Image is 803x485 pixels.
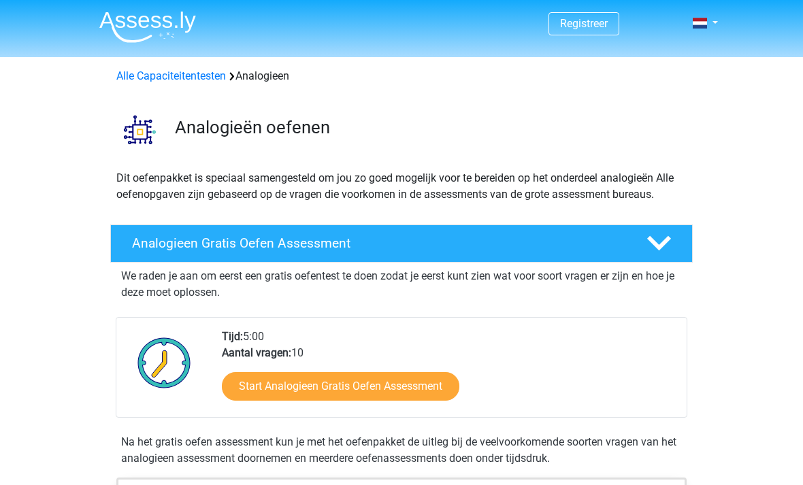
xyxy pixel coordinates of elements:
img: Assessly [99,11,196,43]
h4: Analogieen Gratis Oefen Assessment [132,235,625,251]
a: Registreer [560,17,608,30]
a: Analogieen Gratis Oefen Assessment [105,224,698,263]
p: We raden je aan om eerst een gratis oefentest te doen zodat je eerst kunt zien wat voor soort vra... [121,268,682,301]
div: Na het gratis oefen assessment kun je met het oefenpakket de uitleg bij de veelvoorkomende soorte... [116,434,687,467]
h3: Analogieën oefenen [175,117,682,138]
div: Analogieen [111,68,692,84]
img: analogieen [111,101,169,158]
div: 5:00 10 [212,329,686,417]
a: Start Analogieen Gratis Oefen Assessment [222,372,459,401]
img: Klok [130,329,199,397]
b: Tijd: [222,330,243,343]
b: Aantal vragen: [222,346,291,359]
p: Dit oefenpakket is speciaal samengesteld om jou zo goed mogelijk voor te bereiden op het onderdee... [116,170,687,203]
a: Alle Capaciteitentesten [116,69,226,82]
